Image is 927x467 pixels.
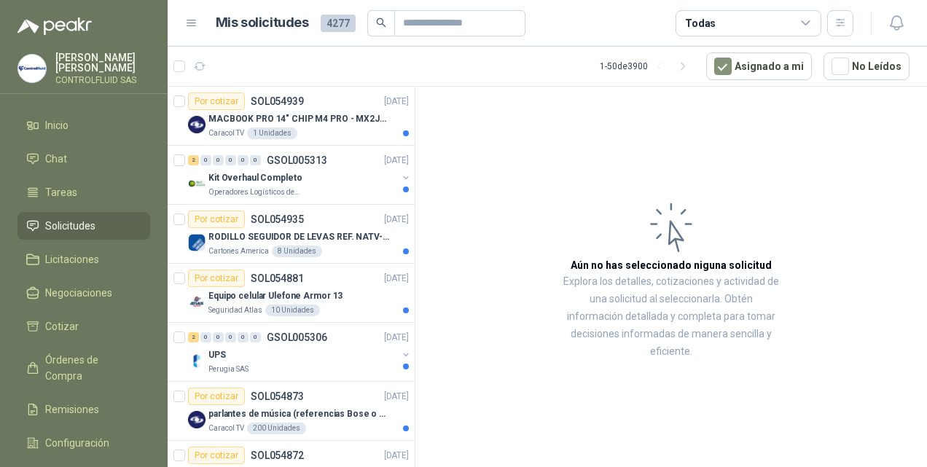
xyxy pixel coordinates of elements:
div: 0 [250,332,261,342]
a: Chat [17,145,150,173]
div: 0 [225,155,236,165]
a: Por cotizarSOL054935[DATE] Company LogoRODILLO SEGUIDOR DE LEVAS REF. NATV-17-PPA [PERSON_NAME]Ca... [168,205,415,264]
span: Cotizar [45,318,79,334]
div: 0 [238,332,249,342]
a: 2 0 0 0 0 0 GSOL005313[DATE] Company LogoKit Overhaul CompletoOperadores Logísticos del Caribe [188,152,412,198]
p: CONTROLFLUID SAS [55,76,150,85]
div: Por cotizar [188,388,245,405]
span: Órdenes de Compra [45,352,136,384]
span: Negociaciones [45,285,112,301]
img: Company Logo [188,352,206,369]
a: Remisiones [17,396,150,423]
span: Configuración [45,435,109,451]
p: [DATE] [384,95,409,109]
div: 0 [238,155,249,165]
p: Caracol TV [208,127,244,139]
div: 8 Unidades [272,246,322,257]
a: Solicitudes [17,212,150,240]
p: Kit Overhaul Completo [208,171,302,185]
p: [PERSON_NAME] [PERSON_NAME] [55,52,150,73]
div: Por cotizar [188,270,245,287]
p: MACBOOK PRO 14" CHIP M4 PRO - MX2J3E/A [208,112,390,126]
span: 4277 [321,15,356,32]
div: Por cotizar [188,447,245,464]
a: 2 0 0 0 0 0 GSOL005306[DATE] Company LogoUPSPerugia SAS [188,329,412,375]
div: Por cotizar [188,211,245,228]
div: Todas [685,15,716,31]
p: Operadores Logísticos del Caribe [208,187,300,198]
p: Seguridad Atlas [208,305,262,316]
div: 1 Unidades [247,127,297,139]
a: Cotizar [17,313,150,340]
div: 1 - 50 de 3900 [600,55,695,78]
a: Por cotizarSOL054881[DATE] Company LogoEquipo celular Ulefone Armor 13Seguridad Atlas10 Unidades [168,264,415,323]
button: Asignado a mi [706,52,812,80]
img: Company Logo [188,411,206,428]
p: UPS [208,348,226,362]
a: Tareas [17,178,150,206]
p: parlantes de música (referencias Bose o Alexa) CON MARCACION 1 LOGO (Mas datos en el adjunto) [208,407,390,421]
p: [DATE] [384,449,409,463]
a: Negociaciones [17,279,150,307]
img: Company Logo [188,116,206,133]
div: 0 [213,155,224,165]
img: Company Logo [188,175,206,192]
div: 0 [200,332,211,342]
p: RODILLO SEGUIDOR DE LEVAS REF. NATV-17-PPA [PERSON_NAME] [208,230,390,244]
div: 0 [213,332,224,342]
p: Equipo celular Ulefone Armor 13 [208,289,343,303]
p: SOL054935 [251,214,304,224]
p: Explora los detalles, cotizaciones y actividad de una solicitud al seleccionarla. Obtén informaci... [561,273,781,361]
img: Logo peakr [17,17,92,35]
p: Caracol TV [208,423,244,434]
div: 2 [188,332,199,342]
p: [DATE] [384,390,409,404]
div: 2 [188,155,199,165]
p: [DATE] [384,331,409,345]
div: 0 [225,332,236,342]
div: 0 [200,155,211,165]
p: [DATE] [384,154,409,168]
p: GSOL005306 [267,332,327,342]
p: Cartones America [208,246,269,257]
a: Órdenes de Compra [17,346,150,390]
p: [DATE] [384,213,409,227]
div: 200 Unidades [247,423,306,434]
a: Licitaciones [17,246,150,273]
div: 0 [250,155,261,165]
h1: Mis solicitudes [216,12,309,34]
span: Chat [45,151,67,167]
p: SOL054873 [251,391,304,401]
div: Por cotizar [188,93,245,110]
p: [DATE] [384,272,409,286]
span: Licitaciones [45,251,99,267]
h3: Aún no has seleccionado niguna solicitud [571,257,772,273]
a: Configuración [17,429,150,457]
img: Company Logo [188,293,206,310]
p: GSOL005313 [267,155,327,165]
span: Solicitudes [45,218,95,234]
a: Por cotizarSOL054873[DATE] Company Logoparlantes de música (referencias Bose o Alexa) CON MARCACI... [168,382,415,441]
img: Company Logo [188,234,206,251]
div: 10 Unidades [265,305,320,316]
img: Company Logo [18,55,46,82]
span: search [376,17,386,28]
p: SOL054939 [251,96,304,106]
span: Remisiones [45,401,99,417]
p: SOL054872 [251,450,304,460]
button: No Leídos [824,52,910,80]
span: Tareas [45,184,77,200]
span: Inicio [45,117,69,133]
a: Por cotizarSOL054939[DATE] Company LogoMACBOOK PRO 14" CHIP M4 PRO - MX2J3E/ACaracol TV1 Unidades [168,87,415,146]
a: Inicio [17,111,150,139]
p: SOL054881 [251,273,304,283]
p: Perugia SAS [208,364,249,375]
